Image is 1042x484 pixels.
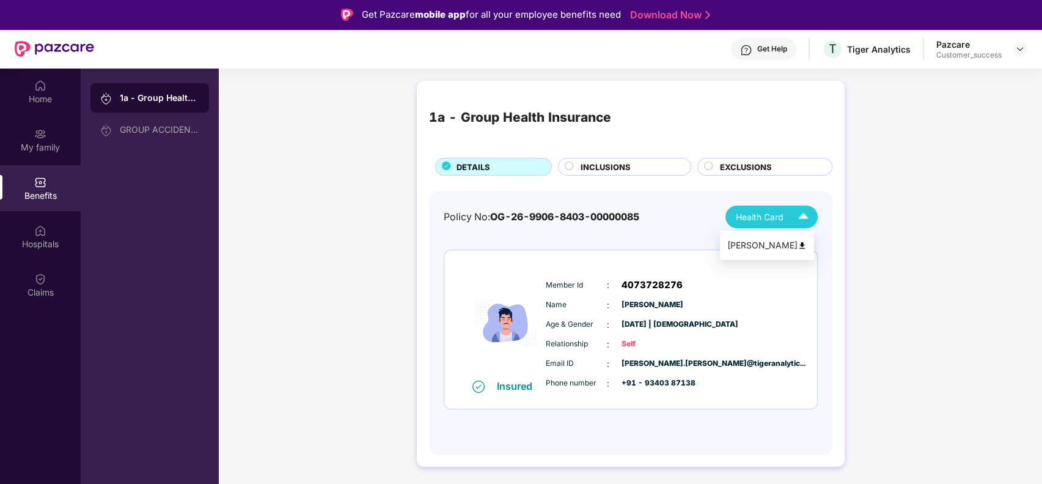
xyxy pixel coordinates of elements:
[546,378,607,389] span: Phone number
[34,225,46,237] img: svg+xml;base64,PHN2ZyBpZD0iSG9zcGl0YWxzIiB4bWxucz0iaHR0cDovL3d3dy53My5vcmcvMjAwMC9zdmciIHdpZHRoPS...
[34,128,46,140] img: svg+xml;base64,PHN2ZyB3aWR0aD0iMjAiIGhlaWdodD0iMjAiIHZpZXdCb3g9IjAgMCAyMCAyMCIgZmlsbD0ibm9uZSIgeG...
[546,299,607,311] span: Name
[936,50,1002,60] div: Customer_success
[341,9,353,21] img: Logo
[15,41,94,57] img: New Pazcare Logo
[725,206,818,228] button: Health Card
[444,209,639,225] div: Policy No:
[607,377,609,390] span: :
[546,338,607,350] span: Relationship
[622,319,683,330] span: [DATE] | [DEMOGRAPHIC_DATA]
[34,273,46,285] img: svg+xml;base64,PHN2ZyBpZD0iQ2xhaW0iIHhtbG5zPSJodHRwOi8vd3d3LnczLm9yZy8yMDAwL3N2ZyIgd2lkdGg9IjIwIi...
[622,358,683,370] span: [PERSON_NAME].[PERSON_NAME]@tigeranalytic...
[622,338,683,350] span: Self
[720,161,772,173] span: EXCLUSIONS
[415,9,466,20] strong: mobile app
[757,44,787,54] div: Get Help
[607,318,609,332] span: :
[100,92,112,105] img: svg+xml;base64,PHN2ZyB3aWR0aD0iMjAiIGhlaWdodD0iMjAiIHZpZXdCb3g9IjAgMCAyMCAyMCIgZmlsbD0ibm9uZSIgeG...
[630,9,706,21] a: Download Now
[34,80,46,92] img: svg+xml;base64,PHN2ZyBpZD0iSG9tZSIgeG1sbnM9Imh0dHA6Ly93d3cudzMub3JnLzIwMDAvc3ZnIiB3aWR0aD0iMjAiIG...
[607,299,609,312] span: :
[581,161,631,173] span: INCLUSIONS
[798,241,807,250] img: svg+xml;base64,PHN2ZyB4bWxucz0iaHR0cDovL3d3dy53My5vcmcvMjAwMC9zdmciIHdpZHRoPSI0OCIgaGVpZ2h0PSI0OC...
[546,280,607,291] span: Member Id
[740,44,752,56] img: svg+xml;base64,PHN2ZyBpZD0iSGVscC0zMngzMiIgeG1sbnM9Imh0dHA6Ly93d3cudzMub3JnLzIwMDAvc3ZnIiB3aWR0aD...
[472,381,485,393] img: svg+xml;base64,PHN2ZyB4bWxucz0iaHR0cDovL3d3dy53My5vcmcvMjAwMC9zdmciIHdpZHRoPSIxNiIgaGVpZ2h0PSIxNi...
[622,378,683,389] span: +91 - 93403 87138
[1015,44,1025,54] img: svg+xml;base64,PHN2ZyBpZD0iRHJvcGRvd24tMzJ4MzIiIHhtbG5zPSJodHRwOi8vd3d3LnczLm9yZy8yMDAwL3N2ZyIgd2...
[546,358,607,370] span: Email ID
[607,357,609,371] span: :
[469,266,543,379] img: icon
[793,206,814,228] img: Icuh8uwCUCF+XjCZyLQsAKiDCM9HiE6CMYmKQaPGkZKaA32CAAACiQcFBJY0IsAAAAASUVORK5CYII=
[622,278,683,292] span: 4073728276
[622,299,683,311] span: [PERSON_NAME]
[457,161,490,173] span: DETAILS
[429,108,611,128] div: 1a - Group Health Insurance
[607,338,609,351] span: :
[607,278,609,292] span: :
[727,239,807,252] div: [PERSON_NAME]
[490,211,639,223] span: OG-26-9906-8403-00000085
[34,176,46,188] img: svg+xml;base64,PHN2ZyBpZD0iQmVuZWZpdHMiIHhtbG5zPSJodHRwOi8vd3d3LnczLm9yZy8yMDAwL3N2ZyIgd2lkdGg9Ij...
[497,380,540,392] div: Insured
[847,43,911,55] div: Tiger Analytics
[120,92,199,104] div: 1a - Group Health Insurance
[362,7,621,22] div: Get Pazcare for all your employee benefits need
[736,210,783,224] span: Health Card
[120,125,199,135] div: GROUP ACCIDENTAL INSURANCE
[100,124,112,136] img: svg+xml;base64,PHN2ZyB3aWR0aD0iMjAiIGhlaWdodD0iMjAiIHZpZXdCb3g9IjAgMCAyMCAyMCIgZmlsbD0ibm9uZSIgeG...
[936,39,1002,50] div: Pazcare
[829,42,837,56] span: T
[546,319,607,330] span: Age & Gender
[705,9,710,21] img: Stroke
